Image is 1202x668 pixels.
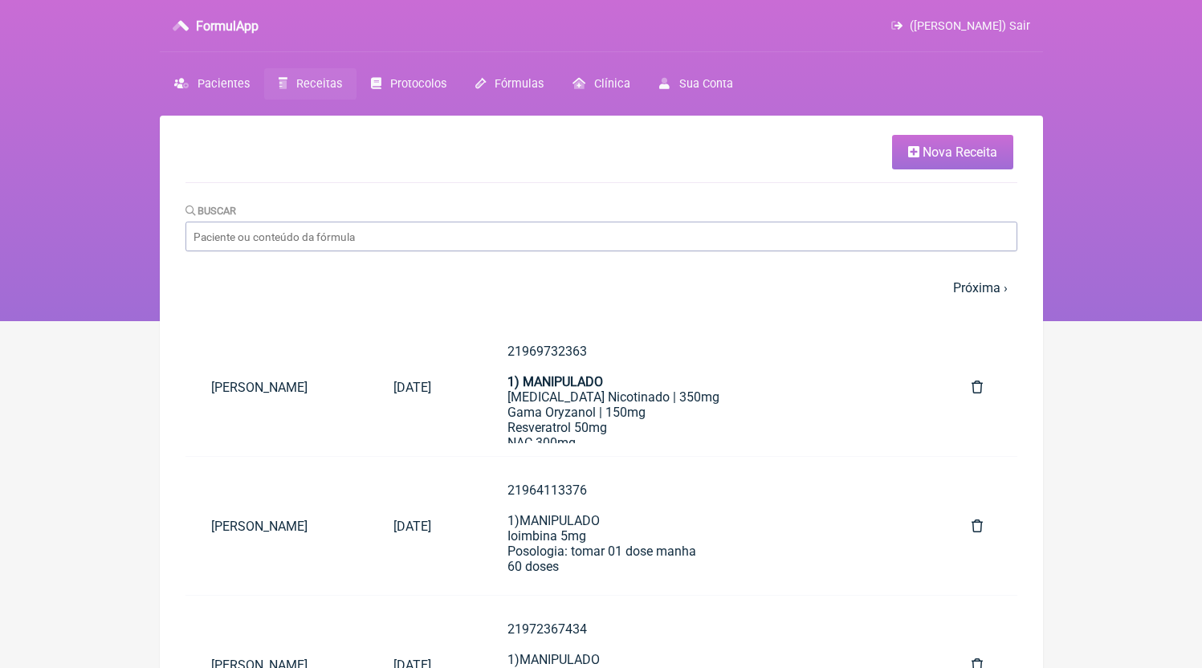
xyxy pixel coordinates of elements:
a: [DATE] [368,367,469,408]
a: Clínica [558,68,645,100]
a: Receitas [264,68,357,100]
div: Gama Oryzanol | 150mg [507,405,907,420]
a: [DATE] [368,506,469,547]
a: Próxima › [953,280,1008,295]
nav: pager [185,271,1017,305]
strong: 1) MANIPULADO [507,374,603,389]
span: Receitas [296,77,342,91]
a: Pacientes [160,68,264,100]
a: Sua Conta [645,68,747,100]
div: 21969732363 [507,344,907,374]
div: NAC 300mg [507,435,907,450]
span: Sua Conta [679,77,733,91]
span: Nova Receita [923,145,997,160]
a: [PERSON_NAME] [185,367,368,408]
div: Resveratrol 50mg [507,420,907,435]
span: Fórmulas [495,77,544,91]
a: Protocolos [357,68,461,100]
span: ([PERSON_NAME]) Sair [910,19,1030,33]
span: Pacientes [198,77,250,91]
div: [MEDICAL_DATA] Nicotinado | 350mg [507,389,907,405]
a: 219641133761)MANIPULADOIoimbina 5mgPosologia: tomar 01 dose manha60 doses2)MANIPULADO[MEDICAL_DAT... [482,470,933,582]
input: Paciente ou conteúdo da fórmula [185,222,1017,251]
a: Fórmulas [461,68,558,100]
a: Nova Receita [892,135,1013,169]
span: Protocolos [390,77,446,91]
label: Buscar [185,205,237,217]
a: [PERSON_NAME] [185,506,368,547]
a: 219697323631) MANIPULADO[MEDICAL_DATA] Nicotinado | 350mgGama Oryzanol | 150mgResveratrol 50mgNAC... [482,331,933,443]
span: Clínica [594,77,630,91]
a: ([PERSON_NAME]) Sair [891,19,1029,33]
h3: FormulApp [196,18,259,34]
